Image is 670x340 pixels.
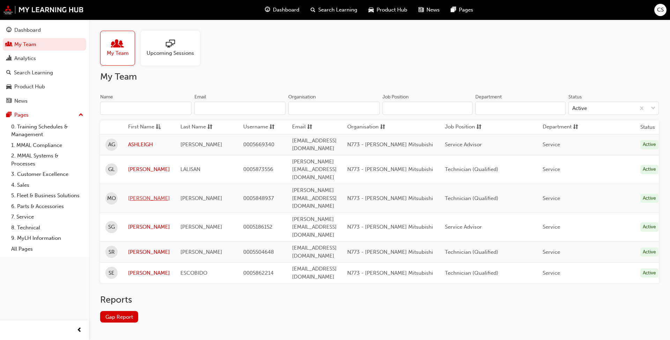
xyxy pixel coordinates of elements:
input: Email [194,102,286,115]
a: News [3,95,86,108]
h2: My Team [100,71,659,82]
div: Email [194,94,206,101]
span: Service [543,195,560,201]
span: SE [109,269,114,277]
span: [PERSON_NAME] [180,224,222,230]
span: MO [107,194,116,202]
a: Analytics [3,52,86,65]
span: N773 - [PERSON_NAME] Mitsubishi [347,195,433,201]
span: N773 - [PERSON_NAME] Mitsubishi [347,249,433,255]
span: search-icon [6,70,11,76]
span: chart-icon [6,56,12,62]
span: First Name [128,123,154,132]
span: SG [108,223,115,231]
span: LALISAN [180,166,200,172]
span: My Team [107,49,129,57]
span: [EMAIL_ADDRESS][DOMAIN_NAME] [292,266,337,280]
span: 0005848937 [243,195,274,201]
span: sorting-icon [269,123,275,132]
span: [PERSON_NAME][EMAIL_ADDRESS][DOMAIN_NAME] [292,216,337,238]
a: 6. Parts & Accessories [8,201,86,212]
div: Active [640,222,658,232]
span: [EMAIL_ADDRESS][DOMAIN_NAME] [292,245,337,259]
span: [PERSON_NAME][EMAIL_ADDRESS][DOMAIN_NAME] [292,187,337,209]
span: Technician (Qualified) [445,166,498,172]
span: N773 - [PERSON_NAME] Mitsubishi [347,224,433,230]
div: Active [640,247,658,257]
a: Product Hub [3,80,86,93]
span: Service [543,224,560,230]
span: Username [243,123,268,132]
span: [PERSON_NAME] [180,195,222,201]
span: Service [543,141,560,148]
div: Analytics [14,54,36,62]
span: Job Position [445,123,475,132]
span: Last Name [180,123,206,132]
a: [PERSON_NAME] [128,269,170,277]
span: Department [543,123,572,132]
span: sorting-icon [476,123,482,132]
span: News [426,6,440,14]
span: Upcoming Sessions [147,49,194,57]
span: car-icon [368,6,374,14]
span: sorting-icon [207,123,213,132]
div: Status [568,94,582,101]
a: Upcoming Sessions [141,31,206,66]
div: Active [640,268,658,278]
h2: Reports [100,294,659,305]
span: sorting-icon [573,123,578,132]
span: guage-icon [265,6,270,14]
button: Organisationsorting-icon [347,123,386,132]
div: Active [640,194,658,203]
a: My Team [3,38,86,51]
div: Active [640,165,658,174]
a: [PERSON_NAME] [128,223,170,231]
a: Gap Report [100,311,138,323]
button: Pages [3,109,86,121]
span: Search Learning [318,6,357,14]
div: Dashboard [14,26,41,34]
span: sorting-icon [380,123,385,132]
span: prev-icon [77,326,82,335]
a: [PERSON_NAME] [128,194,170,202]
span: up-icon [79,111,83,120]
span: 0005873556 [243,166,273,172]
a: ASHLEIGH [128,141,170,149]
div: Department [475,94,502,101]
span: N773 - [PERSON_NAME] Mitsubishi [347,141,433,148]
button: First Nameasc-icon [128,123,166,132]
a: [PERSON_NAME] [128,165,170,173]
div: Name [100,94,113,101]
span: Technician (Qualified) [445,270,498,276]
button: Emailsorting-icon [292,123,330,132]
button: Usernamesorting-icon [243,123,282,132]
span: N773 - [PERSON_NAME] Mitsubishi [347,270,433,276]
a: 1. MMAL Compliance [8,140,86,151]
span: Technician (Qualified) [445,195,498,201]
span: 0005862214 [243,270,274,276]
input: Department [475,102,566,115]
div: Search Learning [14,69,53,77]
span: Product Hub [377,6,407,14]
a: 3. Customer Excellence [8,169,86,180]
div: Active [640,140,658,149]
span: Service [543,249,560,255]
a: pages-iconPages [445,3,479,17]
th: Status [640,123,655,131]
a: Dashboard [3,24,86,37]
a: 0. Training Schedules & Management [8,121,86,140]
a: news-iconNews [413,3,445,17]
button: CS [654,4,667,16]
span: car-icon [6,84,12,90]
span: sessionType_ONLINE_URL-icon [166,39,175,49]
span: 0005669340 [243,141,274,148]
div: News [14,97,28,105]
span: news-icon [418,6,424,14]
a: mmal [3,5,84,14]
div: Product Hub [14,83,45,91]
span: Organisation [347,123,379,132]
a: search-iconSearch Learning [305,3,363,17]
span: Service Advisor [445,141,482,148]
div: Active [572,104,587,112]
